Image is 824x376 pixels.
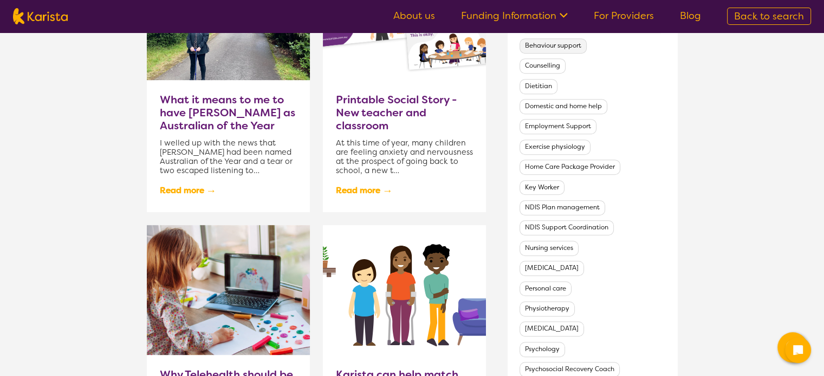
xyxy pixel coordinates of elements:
img: Karista logo [13,8,68,24]
button: Filter by Podiatry [520,321,584,337]
button: Filter by Key Worker [520,180,565,195]
button: Filter by Counselling [520,58,566,74]
a: Printable Social Story - New teacher and classroom [336,93,473,132]
p: At this time of year, many children are feeling anxiety and nervousness at the prospect of going ... [336,138,473,176]
a: Read more→ [336,181,393,200]
button: Filter by Physiotherapy [520,301,575,316]
button: Filter by Occupational therapy [520,261,584,276]
a: Blog [680,9,701,22]
button: Filter by Personal care [520,281,572,296]
a: Back to search [727,8,811,25]
button: Filter by Exercise physiology [520,140,591,155]
a: Funding Information [461,9,568,22]
span: Back to search [734,10,804,23]
p: I welled up with the news that [PERSON_NAME] had been named Australian of the Year and a tear or ... [160,138,297,176]
button: Filter by Home Care Package Provider [520,160,620,175]
button: Filter by Domestic and home help [520,99,607,114]
a: For Providers [594,9,654,22]
button: Filter by Behaviour support [520,38,587,54]
button: Filter by Psychology [520,342,565,357]
span: → [382,181,393,200]
button: Filter by NDIS Support Coordination [520,220,614,235]
button: Filter by Dietitian [520,79,557,94]
a: About us [393,9,435,22]
img: Karista can help match you (or your client) to a forever home. [323,225,486,355]
a: What it means to me to have [PERSON_NAME] as Australian of the Year [160,93,297,132]
button: Channel Menu [777,332,808,362]
button: Filter by NDIS Plan management [520,200,605,215]
a: Read more→ [160,181,217,200]
button: Filter by Employment Support [520,119,596,134]
span: → [206,181,216,200]
button: Filter by Nursing services [520,241,579,256]
img: Why Telehealth should be part of your therapy schedule [147,225,310,355]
